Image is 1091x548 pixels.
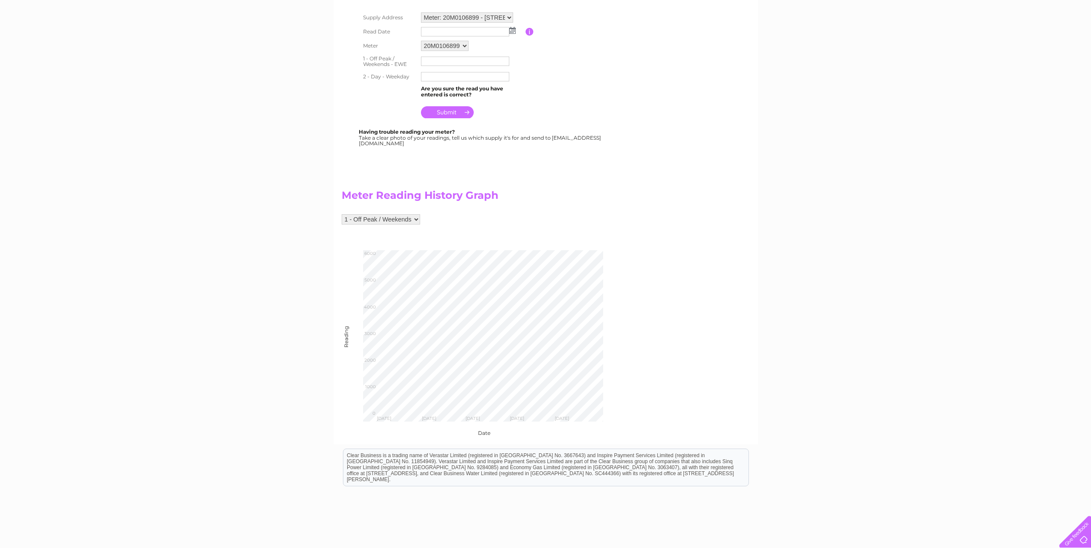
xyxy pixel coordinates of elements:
[359,129,602,147] div: Take a clear photo of your readings, tell us which supply it's for and send to [EMAIL_ADDRESS][DO...
[526,28,534,36] input: Information
[359,10,419,25] th: Supply Address
[419,84,526,100] td: Are you sure the read you have entered is correct?
[359,53,419,70] th: 1 - Off Peak / Weekends - EWE
[343,338,349,347] div: Reading
[359,39,419,53] th: Meter
[986,36,1011,43] a: Telecoms
[342,189,642,206] h2: Meter Reading History Graph
[342,422,642,436] div: Date
[1034,36,1055,43] a: Contact
[421,106,474,118] input: Submit
[962,36,980,43] a: Energy
[940,36,956,43] a: Water
[359,129,455,135] b: Having trouble reading your meter?
[929,4,989,15] a: 0333 014 3131
[509,27,516,34] img: ...
[359,25,419,39] th: Read Date
[1063,36,1083,43] a: Log out
[359,70,419,84] th: 2 - Day - Weekday
[1016,36,1029,43] a: Blog
[343,5,748,42] div: Clear Business is a trading name of Verastar Limited (registered in [GEOGRAPHIC_DATA] No. 3667643...
[38,22,82,48] img: logo.png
